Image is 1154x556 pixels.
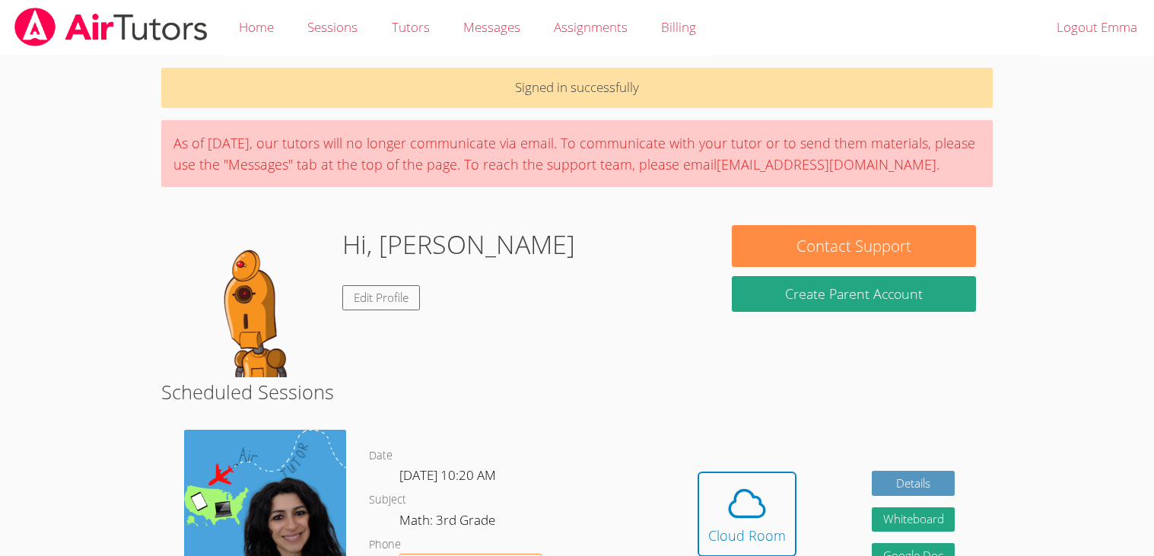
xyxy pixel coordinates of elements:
dt: Phone [369,535,401,554]
p: Signed in successfully [161,68,992,108]
dt: Subject [369,491,406,510]
a: Edit Profile [342,285,420,310]
div: Cloud Room [708,525,786,546]
button: Whiteboard [872,507,955,532]
img: airtutors_banner-c4298cdbf04f3fff15de1276eac7730deb9818008684d7c2e4769d2f7ddbe033.png [13,8,209,46]
div: As of [DATE], our tutors will no longer communicate via email. To communicate with your tutor or ... [161,120,992,187]
h1: Hi, [PERSON_NAME] [342,225,575,264]
h2: Scheduled Sessions [161,377,992,406]
button: Contact Support [732,225,975,267]
span: [DATE] 10:20 AM [399,466,496,484]
a: Details [872,471,955,496]
dd: Math: 3rd Grade [399,510,498,535]
img: default.png [178,225,330,377]
dt: Date [369,446,393,465]
button: Create Parent Account [732,276,975,312]
span: Messages [463,18,520,36]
